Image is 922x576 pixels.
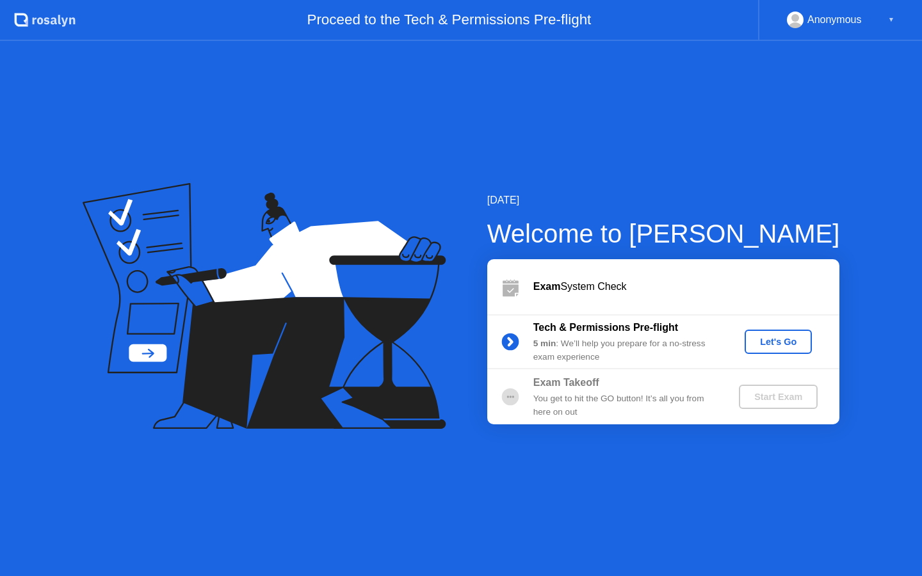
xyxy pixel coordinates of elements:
div: Anonymous [807,12,862,28]
b: Exam [533,281,561,292]
button: Start Exam [739,385,818,409]
b: 5 min [533,339,556,348]
div: ▼ [888,12,894,28]
b: Exam Takeoff [533,377,599,388]
div: System Check [533,279,839,294]
div: Welcome to [PERSON_NAME] [487,214,840,253]
div: [DATE] [487,193,840,208]
b: Tech & Permissions Pre-flight [533,322,678,333]
button: Let's Go [745,330,812,354]
div: You get to hit the GO button! It’s all you from here on out [533,392,718,419]
div: Let's Go [750,337,807,347]
div: : We’ll help you prepare for a no-stress exam experience [533,337,718,364]
div: Start Exam [744,392,813,402]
